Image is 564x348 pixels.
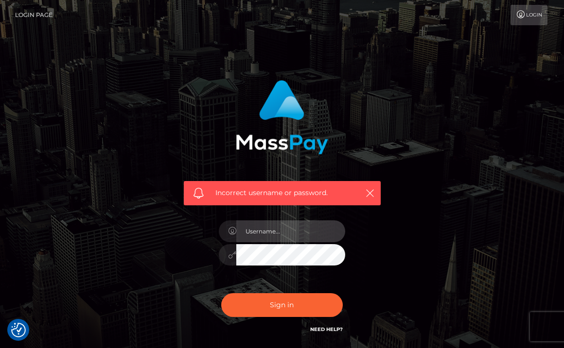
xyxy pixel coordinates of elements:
[221,293,343,317] button: Sign in
[236,220,345,242] input: Username...
[215,188,354,198] span: Incorrect username or password.
[310,326,343,332] a: Need Help?
[236,80,328,154] img: MassPay Login
[11,323,26,337] button: Consent Preferences
[15,5,53,25] a: Login Page
[511,5,547,25] a: Login
[11,323,26,337] img: Revisit consent button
